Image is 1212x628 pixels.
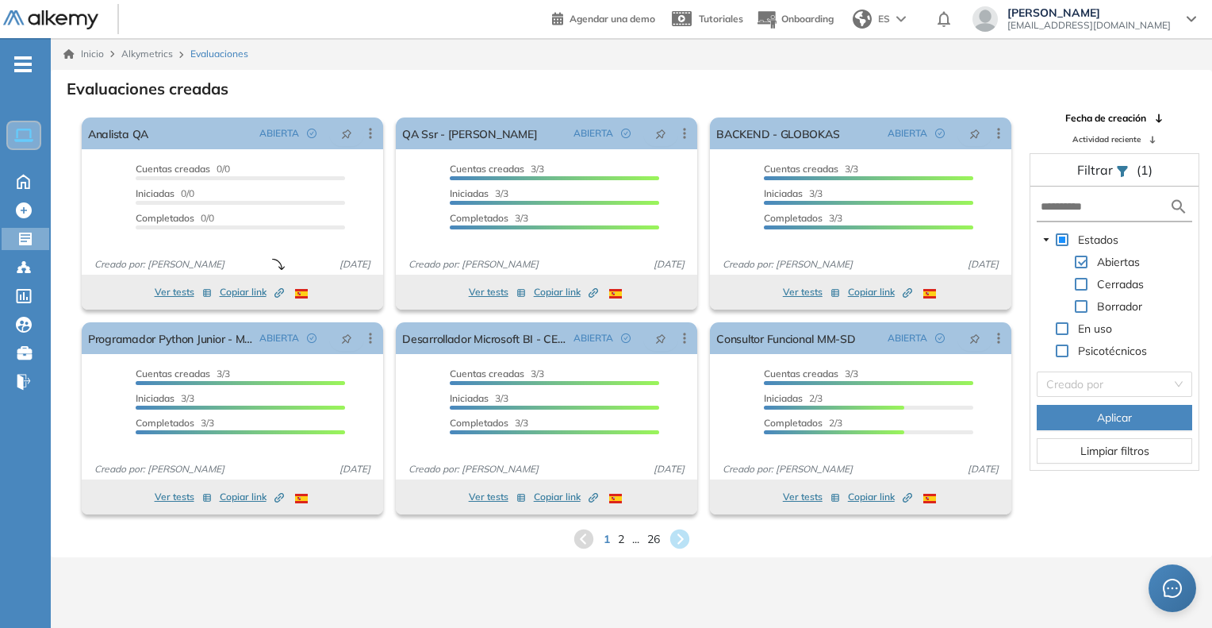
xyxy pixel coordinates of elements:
span: En uso [1078,322,1112,336]
a: BACKEND - GLOBOKAS [716,118,839,149]
img: ESP [923,289,936,299]
span: Iniciadas [764,392,803,404]
span: Onboarding [781,13,834,25]
span: 3/3 [450,368,544,379]
span: Copiar link [848,285,912,299]
img: search icon [1169,197,1188,217]
span: Completados [764,417,823,429]
span: 2/3 [764,417,842,429]
span: Iniciadas [136,392,175,404]
span: [EMAIL_ADDRESS][DOMAIN_NAME] [1007,19,1171,32]
span: 3/3 [136,392,194,404]
button: pushpin [329,326,364,351]
span: Tutoriales [699,13,743,25]
span: check-circle [621,129,631,138]
button: pushpin [957,326,992,351]
span: Copiar link [220,490,284,504]
img: ESP [609,289,622,299]
span: Fecha de creación [1065,111,1146,125]
span: 3/3 [136,368,230,379]
button: Onboarding [756,2,834,37]
span: pushpin [969,332,980,345]
button: Ver tests [783,283,840,302]
span: pushpin [341,332,352,345]
h3: Evaluaciones creadas [67,79,228,98]
a: QA Ssr - [PERSON_NAME] [402,118,537,149]
button: Ver tests [469,487,526,507]
button: Copiar link [220,283,284,302]
span: ABIERTA [573,126,613,141]
span: 3/3 [764,187,823,199]
button: pushpin [329,121,364,146]
span: Iniciadas [450,392,489,404]
span: 3/3 [450,163,544,175]
span: ABIERTA [259,126,299,141]
span: Cuentas creadas [450,163,524,175]
span: 2/3 [764,392,823,404]
span: Cuentas creadas [764,368,838,379]
span: ABIERTA [888,126,927,141]
button: pushpin [643,121,678,146]
span: 2 [618,531,624,548]
button: Ver tests [155,487,212,507]
span: Completados [764,212,823,224]
img: arrow [896,16,906,22]
button: Ver tests [469,283,526,302]
span: Copiar link [848,490,912,504]
span: message [1163,579,1182,598]
button: Copiar link [220,487,284,507]
img: ESP [609,494,622,503]
span: Estados [1075,230,1122,249]
span: Copiar link [220,285,284,299]
img: ESP [923,494,936,503]
span: Borrador [1094,297,1145,316]
a: Desarrollador Microsoft BI - CENTRO [402,322,567,354]
span: ABIERTA [888,331,927,345]
span: Psicotécnicos [1078,344,1147,358]
span: check-circle [307,129,316,138]
span: Cuentas creadas [764,163,838,175]
span: 0/0 [136,187,194,199]
span: (1) [1137,160,1153,179]
button: Copiar link [534,283,598,302]
span: Alkymetrics [121,48,173,60]
span: Aplicar [1097,409,1132,426]
i: - [14,63,32,66]
button: Copiar link [534,487,598,507]
button: Copiar link [848,487,912,507]
span: ... [632,531,639,548]
span: 3/3 [450,392,508,404]
span: pushpin [341,127,352,140]
img: Logo [3,10,98,30]
button: Limpiar filtros [1037,438,1192,464]
span: Completados [136,212,194,224]
span: Agendar una demo [570,13,655,25]
a: Consultor Funcional MM-SD [716,322,855,354]
button: Copiar link [848,283,912,302]
a: Inicio [63,47,104,61]
span: Abiertas [1094,252,1143,272]
span: En uso [1075,319,1115,338]
span: Limpiar filtros [1080,442,1149,460]
a: Programador Python Junior - Mascotas [DEMOGRAPHIC_DATA] [88,322,253,354]
span: 3/3 [450,417,528,429]
span: check-circle [935,129,945,138]
span: 0/0 [136,212,214,224]
span: Cerradas [1094,275,1147,294]
span: Iniciadas [136,187,175,199]
span: pushpin [655,332,666,345]
span: [DATE] [333,462,377,476]
span: Cuentas creadas [136,163,210,175]
a: Agendar una demo [552,8,655,27]
span: caret-down [1042,236,1050,244]
span: Copiar link [534,285,598,299]
button: pushpin [957,121,992,146]
span: 3/3 [450,187,508,199]
button: pushpin [643,326,678,351]
span: check-circle [307,333,316,343]
span: Creado por: [PERSON_NAME] [88,462,231,476]
span: ES [878,12,890,26]
span: Borrador [1097,299,1142,314]
span: Actividad reciente [1072,133,1141,145]
span: 3/3 [764,163,858,175]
